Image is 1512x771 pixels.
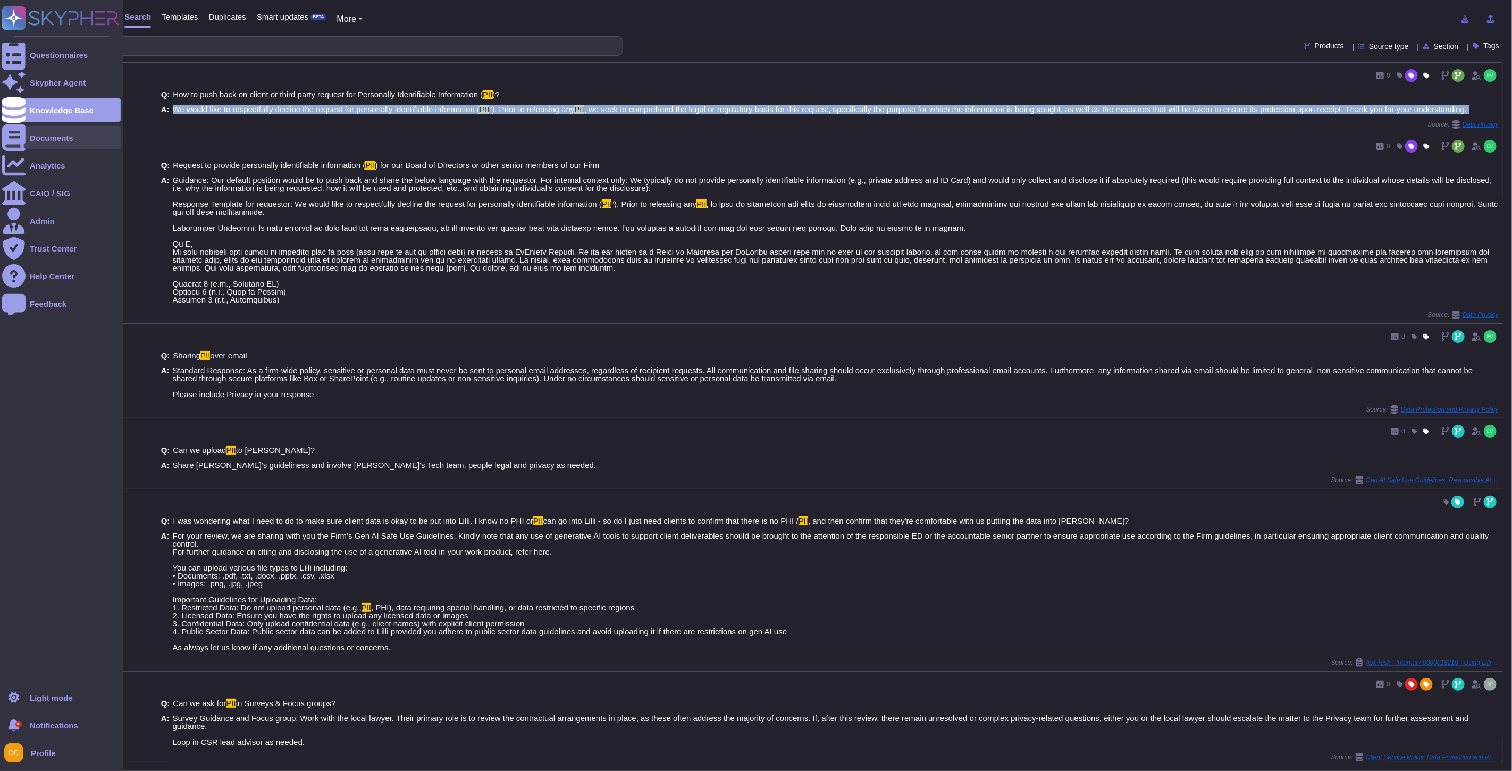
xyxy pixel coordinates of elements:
[1331,753,1499,761] span: Source:
[1401,333,1405,340] span: 0
[2,43,121,66] a: Questionnaires
[365,161,375,170] mark: PII
[1484,330,1497,343] img: user
[2,264,121,288] a: Help Center
[161,161,170,169] b: Q:
[173,516,533,525] span: I was wondering what I need to do to make sure client data is okay to be put into Lilli. I know n...
[4,743,23,762] img: user
[210,351,247,360] span: over email
[30,694,73,702] div: Light mode
[173,175,1492,208] span: Guidance: Our default position would be to push back and share the below language with the reques...
[161,714,170,746] b: A:
[161,176,170,304] b: A:
[1387,681,1390,688] span: 0
[1428,120,1499,129] span: Source:
[1484,69,1497,82] img: user
[1484,140,1497,153] img: user
[161,699,170,707] b: Q:
[574,105,584,114] mark: PII
[42,37,612,55] input: Search a question or template...
[173,603,787,652] span: , PHI), data requiring special handling, or data restricted to specific regions 2. Licensed Data:...
[310,14,326,20] div: BETA
[337,14,356,23] span: More
[161,532,170,651] b: A:
[1331,658,1499,667] span: Source:
[1401,406,1499,413] span: Data Protection and Privacy Policy
[173,366,1473,399] span: Standard Response: As a firm-wide policy, sensitive or personal data must never be sent to person...
[173,199,1498,304] span: , lo ipsu do sitametcon adi elits do eiusmodtem incid utl etdo magnaal, enimadminimv qui nostrud ...
[236,699,336,708] span: in Surveys & Focus groups?
[30,79,86,87] div: Skypher Agent
[1315,42,1344,49] span: Products
[1434,43,1459,50] span: Section
[1387,72,1390,79] span: 0
[2,181,121,205] a: CAIQ / SIG
[226,446,236,455] mark: PII
[161,105,170,113] b: A:
[161,517,170,525] b: Q:
[236,446,315,455] span: to [PERSON_NAME]?
[2,209,121,232] a: Admin
[161,461,170,469] b: A:
[30,300,66,308] div: Feedback
[1401,428,1405,434] span: 0
[257,13,309,21] span: Smart updates
[30,162,65,170] div: Analytics
[2,98,121,122] a: Knowledge Base
[173,699,226,708] span: Can we ask for
[2,292,121,315] a: Feedback
[362,603,371,612] mark: PII
[533,516,543,525] mark: PII
[1331,476,1499,484] span: Source:
[480,105,489,114] mark: PII
[543,516,799,525] span: can go into Lilli - so do I just need clients to confirm that there is no PHI /
[226,699,236,708] mark: PII
[173,90,483,99] span: How to push back on client or third party request for Personally Identifiable Information (
[2,741,31,765] button: user
[584,105,1467,114] span: , we seek to comprehend the legal or regulatory basis for this request, specifically the purpose ...
[30,106,94,114] div: Knowledge Base
[15,721,22,727] div: 9+
[30,189,70,197] div: CAIQ / SIG
[173,714,1469,747] span: Survey Guidance and Focus group: Work with the local lawyer. Their primary role is to review the ...
[493,90,500,99] span: )?
[30,51,88,59] div: Questionnaires
[161,351,170,359] b: Q:
[611,199,696,208] span: ”). Prior to releasing any
[173,460,597,470] span: Share [PERSON_NAME]'s guideliness and involve [PERSON_NAME]'s Tech team, people legal and privacy...
[30,722,78,730] span: Notifications
[30,134,73,142] div: Documents
[173,531,1489,612] span: For your review, we are sharing with you the Firm’s Gen AI Safe Use Guidelines. Kindly note that ...
[124,13,151,21] span: Search
[161,446,170,454] b: Q:
[1366,659,1499,666] span: Ask Risk - Internal / 0000018210 - Using Lilli to analyze client data
[209,13,246,21] span: Duplicates
[173,105,480,114] span: We would like to respectfully decline the request for personally identifiable information (
[1484,678,1497,691] img: user
[1369,43,1409,50] span: Source type
[2,126,121,149] a: Documents
[173,161,365,170] span: Request to provide personally identifiable information (
[696,199,706,208] mark: PII
[489,105,574,114] span: ”). Prior to releasing any
[1366,405,1499,414] span: Source:
[483,90,492,99] mark: PII
[30,272,74,280] div: Help Center
[30,245,77,253] div: Trust Center
[162,13,198,21] span: Templates
[1366,477,1499,483] span: Gen AI Safe Use Guidelines, Responsible AI Standard, Data Protection and Privacy Policy
[808,516,1129,525] span: , and then confirm that they're comfortable with us putting the data into [PERSON_NAME]?
[1463,121,1499,128] span: Data Privacy
[200,351,210,360] mark: PII
[161,366,170,398] b: A:
[2,154,121,177] a: Analytics
[31,749,56,757] span: Profile
[1366,754,1499,760] span: Client Service Policy, Data Protection and Privacy Policy
[173,446,226,455] span: Can we upload
[1463,312,1499,318] span: Data Privacy
[30,217,55,225] div: Admin
[1484,425,1497,438] img: user
[1387,143,1390,149] span: 0
[375,161,600,170] span: ) for our Board of Directors or other senior members of our Firm
[1483,42,1499,49] span: Tags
